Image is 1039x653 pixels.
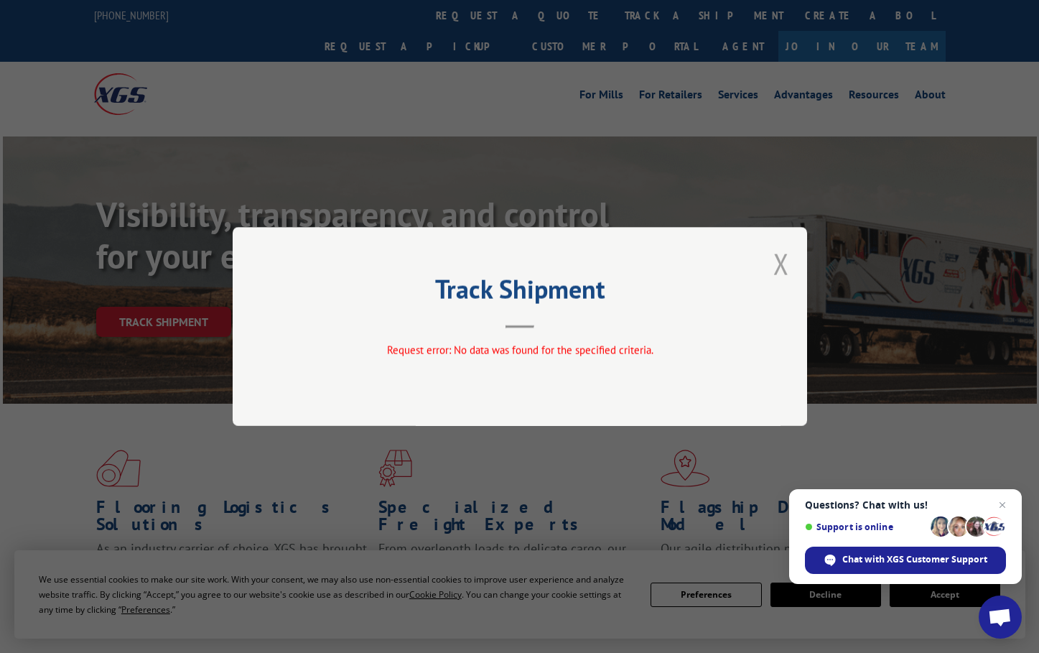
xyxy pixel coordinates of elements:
[805,499,1006,511] span: Questions? Chat with us!
[773,245,789,283] button: Close modal
[304,279,735,307] h2: Track Shipment
[842,553,987,566] span: Chat with XGS Customer Support
[805,522,926,532] span: Support is online
[994,496,1011,514] span: Close chat
[979,596,1022,639] div: Open chat
[805,547,1006,574] div: Chat with XGS Customer Support
[386,343,653,357] span: Request error: No data was found for the specified criteria.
